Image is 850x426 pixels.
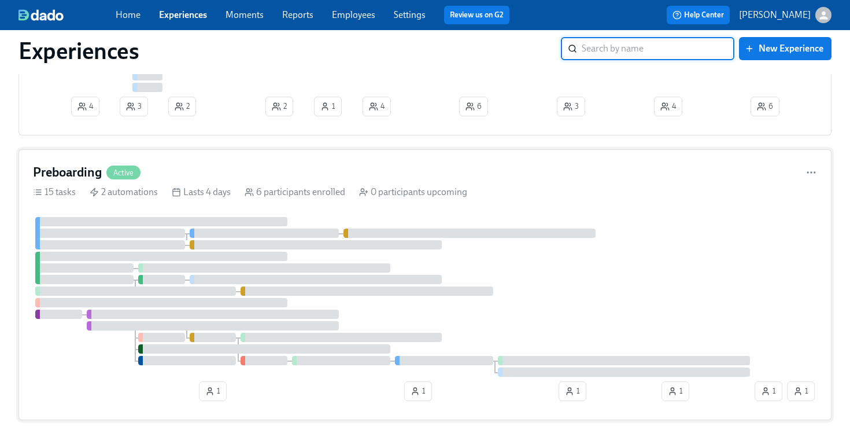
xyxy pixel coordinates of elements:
button: New Experience [739,37,831,60]
button: 2 [265,97,293,116]
button: 6 [459,97,488,116]
div: Lasts 4 days [172,186,231,199]
a: Home [116,9,141,20]
a: Experiences [159,9,207,20]
span: 2 [175,101,190,112]
span: 1 [205,385,220,397]
span: 3 [126,101,142,112]
a: Reports [282,9,313,20]
button: 4 [363,97,391,116]
span: Active [106,168,141,177]
button: 1 [199,381,227,401]
h1: Experiences [19,37,139,65]
span: 4 [660,101,676,112]
button: 3 [120,97,148,116]
button: 2 [168,97,196,116]
img: dado [19,9,64,21]
span: 1 [668,385,683,397]
span: 4 [369,101,385,112]
span: 1 [793,385,808,397]
button: Review us on G2 [444,6,509,24]
button: 1 [755,381,782,401]
span: Help Center [672,9,724,21]
a: Settings [394,9,426,20]
div: 2 automations [90,186,158,199]
input: Search by name [582,37,734,60]
div: 6 participants enrolled [245,186,345,199]
div: 0 participants upcoming [359,186,467,199]
span: 6 [465,101,482,112]
span: 4 [77,101,93,112]
p: [PERSON_NAME] [739,9,811,21]
span: 1 [565,385,580,397]
h4: Preboarding [33,164,102,181]
a: PreboardingActive15 tasks 2 automations Lasts 4 days 6 participants enrolled 0 participants upcom... [19,149,831,420]
span: 3 [563,101,579,112]
div: 15 tasks [33,186,76,199]
a: Moments [226,9,264,20]
button: 1 [559,381,586,401]
button: 1 [787,381,815,401]
a: Employees [332,9,375,20]
button: 1 [661,381,689,401]
button: 1 [314,97,342,116]
span: 1 [320,101,335,112]
button: 1 [404,381,432,401]
button: Help Center [667,6,730,24]
a: Review us on G2 [450,9,504,21]
span: 1 [411,385,426,397]
button: 4 [71,97,99,116]
button: [PERSON_NAME] [739,7,831,23]
span: 1 [761,385,776,397]
button: 4 [654,97,682,116]
span: New Experience [747,43,823,54]
button: 6 [751,97,779,116]
span: 6 [757,101,773,112]
a: dado [19,9,116,21]
button: 3 [557,97,585,116]
span: 2 [272,101,287,112]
